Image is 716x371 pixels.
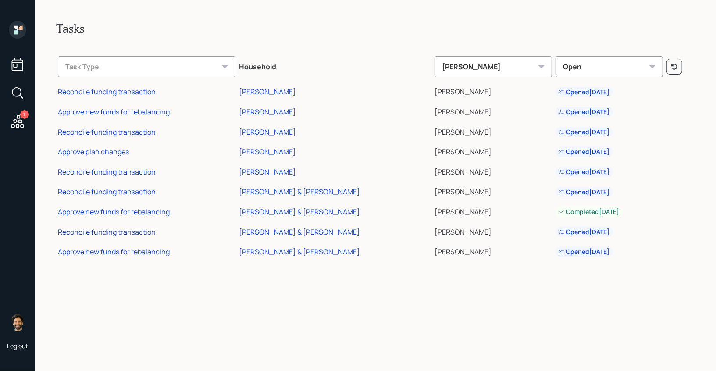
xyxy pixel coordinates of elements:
[559,228,609,236] div: Opened [DATE]
[237,50,433,81] th: Household
[433,181,554,201] td: [PERSON_NAME]
[239,127,296,137] div: [PERSON_NAME]
[239,207,360,217] div: [PERSON_NAME] & [PERSON_NAME]
[58,147,129,157] div: Approve plan changes
[433,221,554,241] td: [PERSON_NAME]
[559,168,609,176] div: Opened [DATE]
[433,200,554,221] td: [PERSON_NAME]
[559,188,609,196] div: Opened [DATE]
[559,88,609,96] div: Opened [DATE]
[556,56,663,77] div: Open
[433,100,554,121] td: [PERSON_NAME]
[58,227,156,237] div: Reconcile funding transaction
[433,161,554,181] td: [PERSON_NAME]
[559,147,609,156] div: Opened [DATE]
[58,87,156,96] div: Reconcile funding transaction
[20,110,29,119] div: 7
[9,314,26,331] img: eric-schwartz-headshot.png
[58,187,156,196] div: Reconcile funding transaction
[58,107,170,117] div: Approve new funds for rebalancing
[435,56,552,77] div: [PERSON_NAME]
[559,107,609,116] div: Opened [DATE]
[239,107,296,117] div: [PERSON_NAME]
[58,127,156,137] div: Reconcile funding transaction
[56,21,695,36] h2: Tasks
[58,167,156,177] div: Reconcile funding transaction
[433,81,554,101] td: [PERSON_NAME]
[559,128,609,136] div: Opened [DATE]
[239,247,360,257] div: [PERSON_NAME] & [PERSON_NAME]
[433,121,554,141] td: [PERSON_NAME]
[7,342,28,350] div: Log out
[58,56,235,77] div: Task Type
[239,167,296,177] div: [PERSON_NAME]
[58,247,170,257] div: Approve new funds for rebalancing
[433,240,554,260] td: [PERSON_NAME]
[239,227,360,237] div: [PERSON_NAME] & [PERSON_NAME]
[239,147,296,157] div: [PERSON_NAME]
[433,140,554,161] td: [PERSON_NAME]
[239,87,296,96] div: [PERSON_NAME]
[559,207,619,216] div: Completed [DATE]
[58,207,170,217] div: Approve new funds for rebalancing
[239,187,360,196] div: [PERSON_NAME] & [PERSON_NAME]
[559,247,609,256] div: Opened [DATE]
